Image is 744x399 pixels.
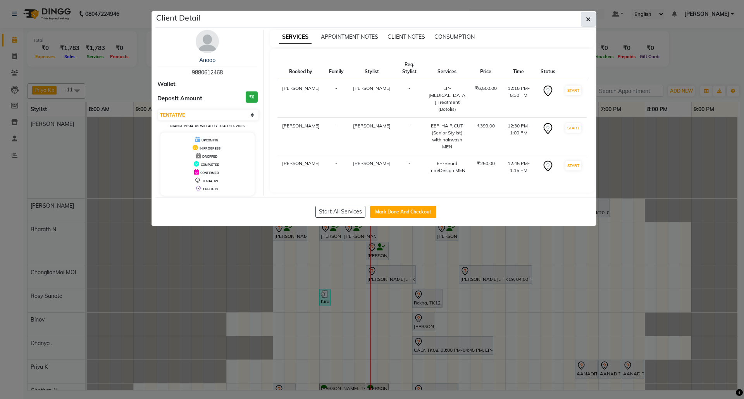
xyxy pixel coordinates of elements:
[202,155,217,158] span: DROPPED
[200,146,220,150] span: IN PROGRESS
[501,57,536,80] th: Time
[348,57,395,80] th: Stylist
[565,123,581,133] button: START
[202,179,219,183] span: TENTATIVE
[321,33,378,40] span: APPOINTMENT NOTES
[353,160,391,166] span: [PERSON_NAME]
[395,57,424,80] th: Req. Stylist
[279,30,312,44] span: SERVICES
[199,57,215,64] a: Anoop
[156,12,200,24] h5: Client Detail
[196,30,219,53] img: avatar
[429,160,466,174] div: EP-Beard Trim/Design MEN
[429,122,466,150] div: EEP-HAIR CUT (Senior Stylist) with hairwash MEN
[501,155,536,179] td: 12:45 PM-1:15 PM
[170,124,245,128] small: Change in status will apply to all services.
[157,94,202,103] span: Deposit Amount
[353,123,391,129] span: [PERSON_NAME]
[192,69,223,76] span: 9880612468
[203,187,218,191] span: CHECK-IN
[200,171,219,175] span: CONFIRMED
[501,80,536,118] td: 12:15 PM-5:30 PM
[536,57,560,80] th: Status
[475,85,497,92] div: ₹6,500.00
[565,86,581,95] button: START
[324,155,348,179] td: -
[475,122,497,129] div: ₹399.00
[429,85,466,113] div: EP-[MEDICAL_DATA] Treatment (Botolis)
[157,80,176,89] span: Wallet
[387,33,425,40] span: CLIENT NOTES
[324,57,348,80] th: Family
[353,85,391,91] span: [PERSON_NAME]
[370,206,436,218] button: Mark Done And Checkout
[395,155,424,179] td: -
[470,57,501,80] th: Price
[324,80,348,118] td: -
[501,118,536,155] td: 12:30 PM-1:00 PM
[434,33,475,40] span: CONSUMPTION
[315,206,365,218] button: Start All Services
[277,155,324,179] td: [PERSON_NAME]
[395,80,424,118] td: -
[475,160,497,167] div: ₹250.00
[201,138,218,142] span: UPCOMING
[424,57,470,80] th: Services
[277,57,324,80] th: Booked by
[201,163,219,167] span: COMPLETED
[324,118,348,155] td: -
[395,118,424,155] td: -
[565,161,581,170] button: START
[246,91,258,103] h3: ₹0
[277,80,324,118] td: [PERSON_NAME]
[277,118,324,155] td: [PERSON_NAME]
